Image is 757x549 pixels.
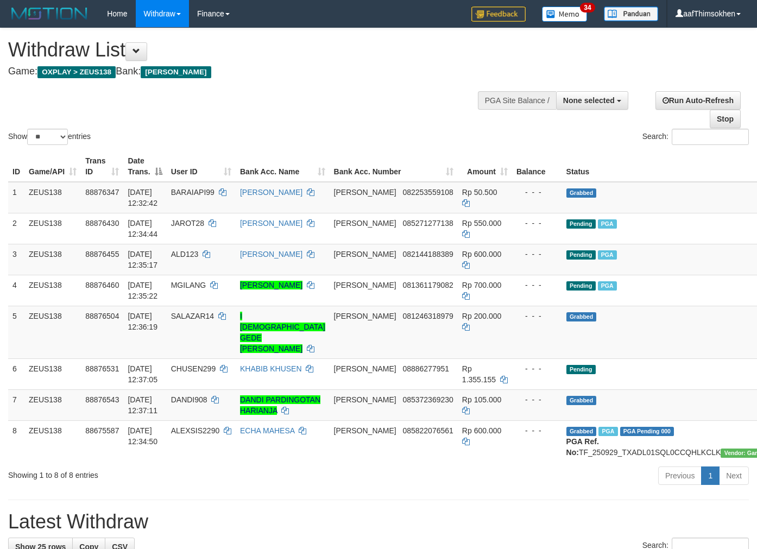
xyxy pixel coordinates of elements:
div: - - - [516,425,558,436]
div: - - - [516,280,558,291]
span: [PERSON_NAME] [334,188,396,197]
div: Showing 1 to 8 of 8 entries [8,465,307,481]
div: - - - [516,218,558,229]
div: - - - [516,249,558,260]
th: User ID: activate to sort column ascending [167,151,236,182]
div: - - - [516,187,558,198]
h1: Latest Withdraw [8,511,749,533]
span: [DATE] 12:36:19 [128,312,157,331]
th: ID [8,151,24,182]
td: ZEUS138 [24,306,81,358]
span: MGILANG [171,281,206,289]
span: Pending [566,365,596,374]
span: 88876460 [85,281,119,289]
span: 88876504 [85,312,119,320]
td: 3 [8,244,24,275]
label: Search: [642,129,749,145]
span: Marked by aafanarl [598,250,617,260]
span: 88876455 [85,250,119,258]
td: 1 [8,182,24,213]
span: Copy 082253559108 to clipboard [402,188,453,197]
img: MOTION_logo.png [8,5,91,22]
span: 88675587 [85,426,119,435]
span: Pending [566,219,596,229]
span: Copy 08886277951 to clipboard [402,364,449,373]
span: None selected [563,96,615,105]
div: - - - [516,311,558,321]
b: PGA Ref. No: [566,437,599,457]
div: - - - [516,394,558,405]
td: ZEUS138 [24,389,81,420]
span: Marked by aafpengsreynich [598,427,617,436]
span: [PERSON_NAME] [334,312,396,320]
span: Pending [566,250,596,260]
span: [DATE] 12:32:42 [128,188,157,207]
a: [PERSON_NAME] [240,250,302,258]
span: Copy 085271277138 to clipboard [402,219,453,228]
a: KHABIB KHUSEN [240,364,302,373]
span: [PERSON_NAME] [334,426,396,435]
input: Search: [672,129,749,145]
label: Show entries [8,129,91,145]
span: [PERSON_NAME] [334,364,396,373]
span: DANDI908 [171,395,207,404]
th: Game/API: activate to sort column ascending [24,151,81,182]
td: ZEUS138 [24,213,81,244]
span: Grabbed [566,188,597,198]
th: Bank Acc. Number: activate to sort column ascending [330,151,458,182]
span: [PERSON_NAME] [141,66,211,78]
a: Next [719,466,749,485]
a: Stop [710,110,741,128]
span: Rp 200.000 [462,312,501,320]
th: Date Trans.: activate to sort column descending [123,151,166,182]
span: [PERSON_NAME] [334,250,396,258]
span: [DATE] 12:37:05 [128,364,157,384]
img: panduan.png [604,7,658,21]
td: ZEUS138 [24,244,81,275]
th: Trans ID: activate to sort column ascending [81,151,123,182]
span: 88876347 [85,188,119,197]
a: Run Auto-Refresh [655,91,741,110]
div: PGA Site Balance / [478,91,556,110]
span: Pending [566,281,596,291]
span: [PERSON_NAME] [334,395,396,404]
td: 8 [8,420,24,462]
span: CHUSEN299 [171,364,216,373]
span: Copy 081246318979 to clipboard [402,312,453,320]
span: Rp 550.000 [462,219,501,228]
a: Previous [658,466,702,485]
span: [DATE] 12:34:44 [128,219,157,238]
th: Amount: activate to sort column ascending [458,151,512,182]
span: Rp 600.000 [462,250,501,258]
td: 6 [8,358,24,389]
td: ZEUS138 [24,420,81,462]
span: [PERSON_NAME] [334,219,396,228]
h4: Game: Bank: [8,66,494,77]
span: Rp 600.000 [462,426,501,435]
span: Grabbed [566,312,597,321]
span: ALD123 [171,250,199,258]
span: [DATE] 12:34:50 [128,426,157,446]
span: Rp 105.000 [462,395,501,404]
a: DANDI PARDINGOTAN HARIANJA [240,395,320,415]
span: [DATE] 12:37:11 [128,395,157,415]
span: Rp 1.355.155 [462,364,496,384]
span: Rp 700.000 [462,281,501,289]
h1: Withdraw List [8,39,494,61]
span: 88876543 [85,395,119,404]
span: SALAZAR14 [171,312,214,320]
span: Marked by aafanarl [598,281,617,291]
span: 88876531 [85,364,119,373]
td: ZEUS138 [24,358,81,389]
a: [PERSON_NAME] [240,188,302,197]
span: JAROT28 [171,219,204,228]
span: Copy 085822076561 to clipboard [402,426,453,435]
span: Marked by aafanarl [598,219,617,229]
span: [DATE] 12:35:17 [128,250,157,269]
span: PGA Pending [620,427,674,436]
td: 5 [8,306,24,358]
a: [PERSON_NAME] [240,281,302,289]
td: ZEUS138 [24,182,81,213]
td: 4 [8,275,24,306]
a: 1 [701,466,720,485]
